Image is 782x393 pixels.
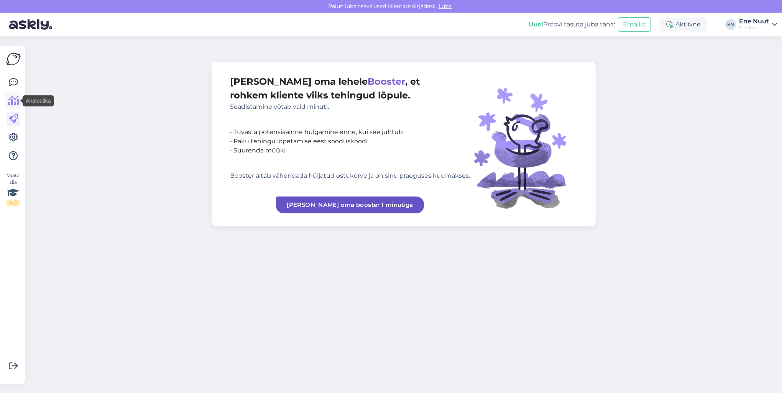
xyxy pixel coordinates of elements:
[529,21,543,28] b: Uus!
[368,76,405,87] span: Booster
[618,17,651,32] button: Emailid
[529,20,615,29] div: Proovi tasuta juba täna:
[470,75,577,213] img: illustration
[230,171,470,180] div: Booster aitab vähendada hüljatud ostukorve ja on sinu praeguses kuumakses.
[6,200,20,206] div: 0 / 3
[230,102,470,111] div: Seadistamine võtab vaid minuti.
[6,172,20,206] div: Vaata siia
[23,95,54,106] div: Analüütika
[230,146,470,155] div: • Suurenda müüki
[276,196,424,213] a: [PERSON_NAME] oma booster 1 minutiga
[6,52,21,66] img: Askly Logo
[230,75,470,111] div: [PERSON_NAME] oma lehele , et rohkem kliente viiks tehingud lõpule.
[230,128,470,137] div: • Tuvasta potensiaalnne hülgamine enne, kui see juhtub
[230,137,470,146] div: • Paku tehingu lõpetamise eest sooduskoodi
[436,3,454,10] span: Luba
[725,19,736,30] div: EN
[739,18,777,31] a: Ene NuutConfido
[739,18,769,25] div: Ene Nuut
[660,18,707,31] div: Aktiivne
[739,25,769,31] div: Confido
